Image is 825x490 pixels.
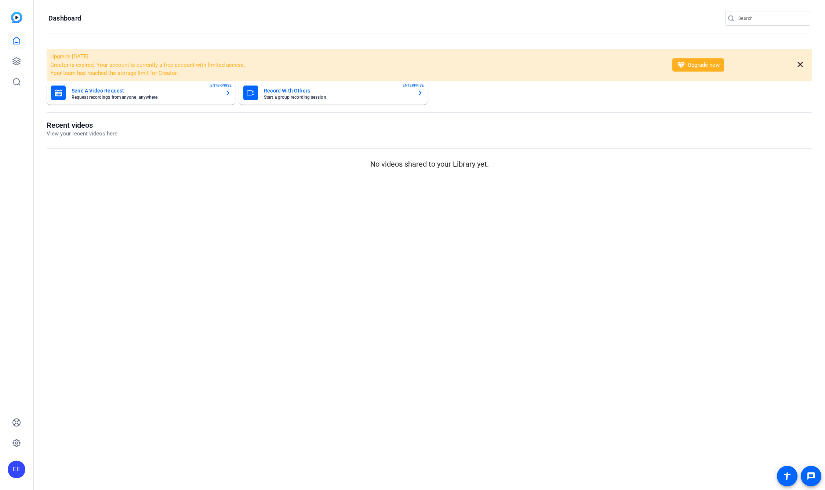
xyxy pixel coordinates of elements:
div: EE [8,461,25,478]
span: Upgrade [DATE] [50,53,88,60]
p: View your recent videos here [47,130,117,138]
mat-card-title: Send A Video Request [72,86,219,95]
mat-icon: message [807,472,815,480]
h1: Dashboard [48,14,81,23]
img: blue-gradient.svg [11,12,22,23]
mat-card-title: Record With Others [264,86,411,95]
li: Your team has reached the storage limit for Creator. [50,69,663,77]
mat-icon: accessibility [783,472,792,480]
span: ENTERPRISE [403,83,424,88]
button: Send A Video RequestRequest recordings from anyone, anywhereENTERPRISE [47,81,235,105]
h1: Recent videos [47,121,117,130]
li: Creator is expired. Your account is currently a free account with limited access. [50,61,663,69]
span: ENTERPRISE [210,83,232,88]
mat-card-subtitle: Start a group recording session [264,95,411,99]
input: Search [738,14,804,23]
mat-card-subtitle: Request recordings from anyone, anywhere [72,95,219,99]
button: Upgrade now [672,58,724,72]
mat-icon: diamond [677,61,686,69]
button: Record With OthersStart a group recording sessionENTERPRISE [239,81,428,105]
p: No videos shared to your Library yet. [47,159,812,170]
mat-icon: close [796,60,805,69]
